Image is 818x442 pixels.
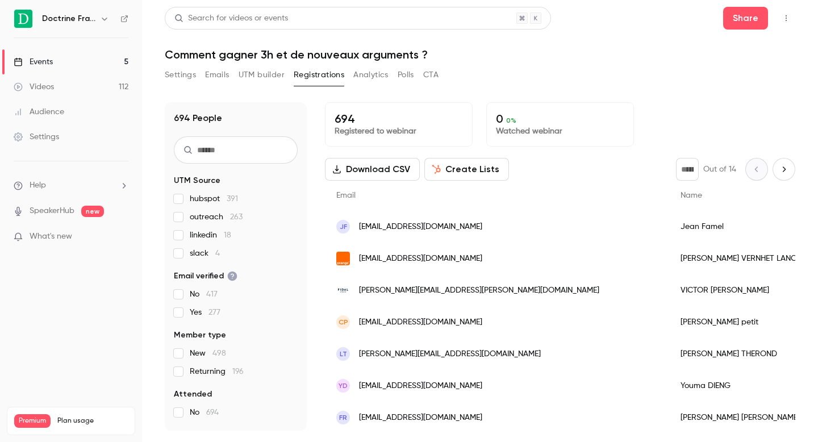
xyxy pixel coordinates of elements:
span: No [190,289,218,300]
span: Views [174,430,196,441]
span: Premium [14,414,51,428]
span: JF [340,222,347,232]
span: [EMAIL_ADDRESS][DOMAIN_NAME] [359,316,482,328]
span: 498 [212,349,226,357]
li: help-dropdown-opener [14,180,128,191]
button: Next page [773,158,795,181]
span: What's new [30,231,72,243]
span: 277 [208,308,220,316]
span: New [190,348,226,359]
div: Settings [14,131,59,143]
button: Download CSV [325,158,420,181]
span: LT [340,349,347,359]
h6: Doctrine France [42,13,95,24]
span: [EMAIL_ADDRESS][DOMAIN_NAME] [359,253,482,265]
span: Plan usage [57,416,128,426]
div: Search for videos or events [174,12,288,24]
span: [EMAIL_ADDRESS][DOMAIN_NAME] [359,412,482,424]
button: Polls [398,66,414,84]
img: Doctrine France [14,10,32,28]
span: linkedin [190,230,231,241]
span: Name [681,191,702,199]
span: slack [190,248,220,259]
button: Settings [165,66,196,84]
span: [EMAIL_ADDRESS][DOMAIN_NAME] [359,221,482,233]
span: FR [339,412,347,423]
span: Attended [174,389,212,400]
span: cp [339,317,348,327]
span: [PERSON_NAME][EMAIL_ADDRESS][PERSON_NAME][DOMAIN_NAME] [359,285,599,297]
button: Share [723,7,768,30]
span: 391 [227,195,238,203]
span: No [190,407,219,418]
button: Analytics [353,66,389,84]
span: Help [30,180,46,191]
button: Registrations [294,66,344,84]
p: Watched webinar [496,126,624,137]
span: outreach [190,211,243,223]
span: 196 [232,368,244,376]
div: Events [14,56,53,68]
span: 18 [224,231,231,239]
h1: Comment gagner 3h et de nouveaux arguments ? [165,48,795,61]
div: Videos [14,81,54,93]
img: fidal.com [336,283,350,297]
span: [PERSON_NAME][EMAIL_ADDRESS][DOMAIN_NAME] [359,348,541,360]
span: 263 [230,213,243,221]
p: Out of 14 [703,164,736,175]
iframe: Noticeable Trigger [115,232,128,242]
button: CTA [423,66,439,84]
span: Email [336,191,356,199]
p: Registered to webinar [335,126,463,137]
span: Email verified [174,270,237,282]
a: SpeakerHub [30,205,74,217]
span: 694 [206,408,219,416]
span: 417 [206,290,218,298]
p: 0 [496,112,624,126]
span: YD [339,381,348,391]
span: 4 [215,249,220,257]
span: [EMAIL_ADDRESS][DOMAIN_NAME] [359,380,482,392]
span: Returning [190,366,244,377]
button: UTM builder [239,66,285,84]
span: 0 % [506,116,516,124]
button: Create Lists [424,158,509,181]
span: hubspot [190,193,238,205]
img: orange.fr [336,252,350,265]
span: Yes [190,307,220,318]
p: 694 [335,112,463,126]
h1: 694 People [174,111,222,125]
span: new [81,206,104,217]
div: Audience [14,106,64,118]
span: Member type [174,330,226,341]
button: Emails [205,66,229,84]
span: UTM Source [174,175,220,186]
